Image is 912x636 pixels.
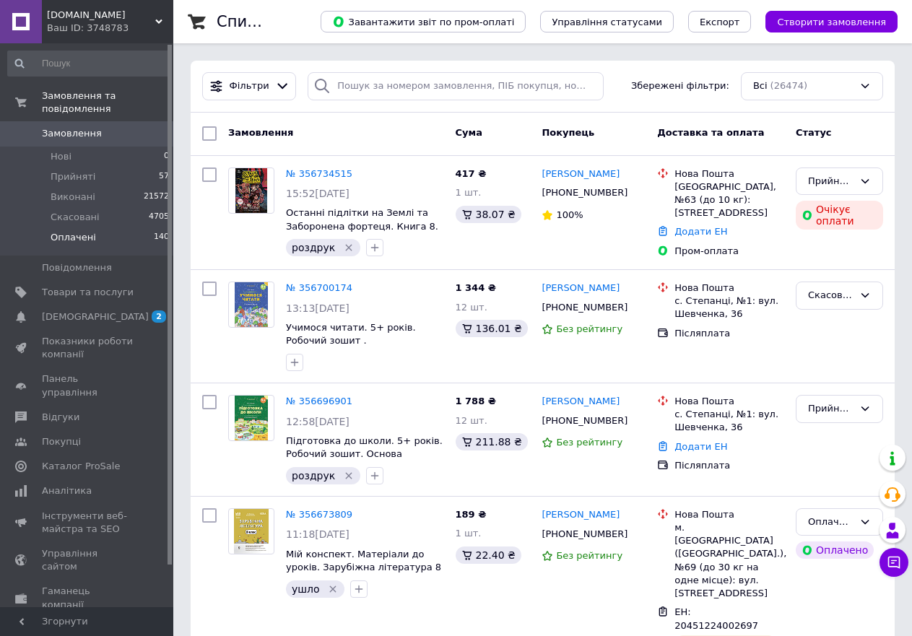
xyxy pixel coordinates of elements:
a: [PERSON_NAME] [542,282,620,295]
span: Завантажити звіт по пром-оплаті [332,15,514,28]
span: Замовлення та повідомлення [42,90,173,116]
span: роздрук [292,242,335,253]
button: Експорт [688,11,752,32]
div: 136.01 ₴ [456,320,528,337]
a: Останні підлітки на Землі та Заборонена фортеця. Книга 8. [PERSON_NAME] [286,207,438,245]
span: ЕН: 20451224002697 [674,606,758,631]
a: № 356673809 [286,509,352,520]
span: 13:13[DATE] [286,302,349,314]
a: Фото товару [228,282,274,328]
span: роздрук [292,470,335,482]
a: Додати ЕН [674,441,727,452]
span: Збережені фільтри: [631,79,729,93]
div: Нова Пошта [674,167,784,180]
input: Пошук за номером замовлення, ПІБ покупця, номером телефону, Email, номером накладної [308,72,604,100]
a: № 356700174 [286,282,352,293]
span: Замовлення [42,127,102,140]
img: Фото товару [235,282,267,327]
span: 4705 [149,211,169,224]
div: Оплачено [796,541,874,559]
span: Всі [753,79,768,93]
button: Управління статусами [540,11,674,32]
div: 38.07 ₴ [456,206,521,223]
span: 57 [159,170,169,183]
a: Фото товару [228,167,274,214]
div: Нова Пошта [674,508,784,521]
div: Нова Пошта [674,395,784,408]
svg: Видалити мітку [343,470,355,482]
span: 0 [164,150,169,163]
div: 22.40 ₴ [456,546,521,564]
span: 12:58[DATE] [286,416,349,427]
div: Нова Пошта [674,282,784,295]
span: 2 [152,310,166,323]
span: Скасовані [51,211,100,224]
div: Ваш ID: 3748783 [47,22,173,35]
a: Мій конспект. Матеріали до уроків. Зарубіжна література 8 клас НУШ ([PERSON_NAME]) [PERSON_NAME] [286,549,441,600]
span: ушло [292,583,320,595]
span: Доставка та оплата [657,127,764,138]
span: 11:18[DATE] [286,528,349,540]
span: Повідомлення [42,261,112,274]
span: Аналітика [42,484,92,497]
span: Без рейтингу [556,437,622,448]
a: Додати ЕН [674,226,727,237]
a: [PERSON_NAME] [542,395,620,409]
div: [PHONE_NUMBER] [539,183,630,202]
span: 12 шт. [456,302,487,313]
div: Післяплата [674,459,784,472]
a: № 356734515 [286,168,352,179]
span: 12 шт. [456,415,487,426]
span: Учимося читати. 5+ років. Робочий зошит .[PERSON_NAME] Рік до школи. Видавництво "Основа" [286,322,434,373]
a: Фото товару [228,508,274,554]
span: 21572 [144,191,169,204]
span: 140 [154,231,169,244]
a: [PERSON_NAME] [542,167,620,181]
a: № 356696901 [286,396,352,406]
div: Прийнято [808,401,854,417]
div: [PHONE_NUMBER] [539,411,630,430]
span: Оплачені [51,231,96,244]
span: Панель управління [42,373,134,398]
span: Гаманець компанії [42,585,134,611]
span: Управління сайтом [42,547,134,573]
div: Прийнято [808,174,854,189]
span: 1 788 ₴ [456,396,496,406]
span: Фільтри [230,79,269,93]
span: Cума [456,127,482,138]
span: Topbook.net.ua [47,9,155,22]
svg: Видалити мітку [327,583,339,595]
span: Виконані [51,191,95,204]
span: Відгуки [42,411,79,424]
a: Підготовка до школи. 5+ років. Робочий зошит. Основа [286,435,443,460]
svg: Видалити мітку [343,242,355,253]
span: Експорт [700,17,740,27]
div: [PHONE_NUMBER] [539,525,630,544]
a: Фото товару [228,395,274,441]
h1: Список замовлень [217,13,363,30]
span: Замовлення [228,127,293,138]
span: Створити замовлення [777,17,886,27]
div: Пром-оплата [674,245,784,258]
span: 189 ₴ [456,509,487,520]
span: Прийняті [51,170,95,183]
span: 1 шт. [456,528,482,539]
span: (26474) [770,80,808,91]
span: 15:52[DATE] [286,188,349,199]
div: [PHONE_NUMBER] [539,298,630,317]
div: 211.88 ₴ [456,433,528,450]
span: Каталог ProSale [42,460,120,473]
div: [GEOGRAPHIC_DATA], №63 (до 10 кг): [STREET_ADDRESS] [674,180,784,220]
div: Післяплата [674,327,784,340]
span: Нові [51,150,71,163]
img: Фото товару [235,396,267,440]
span: Без рейтингу [556,550,622,561]
a: [PERSON_NAME] [542,508,620,522]
span: Управління статусами [552,17,662,27]
div: с. Степанці, №1: вул. Шевченка, 36 [674,408,784,434]
span: Покупець [542,127,594,138]
span: Показники роботи компанії [42,335,134,361]
div: м. [GEOGRAPHIC_DATA] ([GEOGRAPHIC_DATA].), №69 (до 30 кг на одне місце): вул. [STREET_ADDRESS] [674,521,784,600]
span: [DEMOGRAPHIC_DATA] [42,310,149,323]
